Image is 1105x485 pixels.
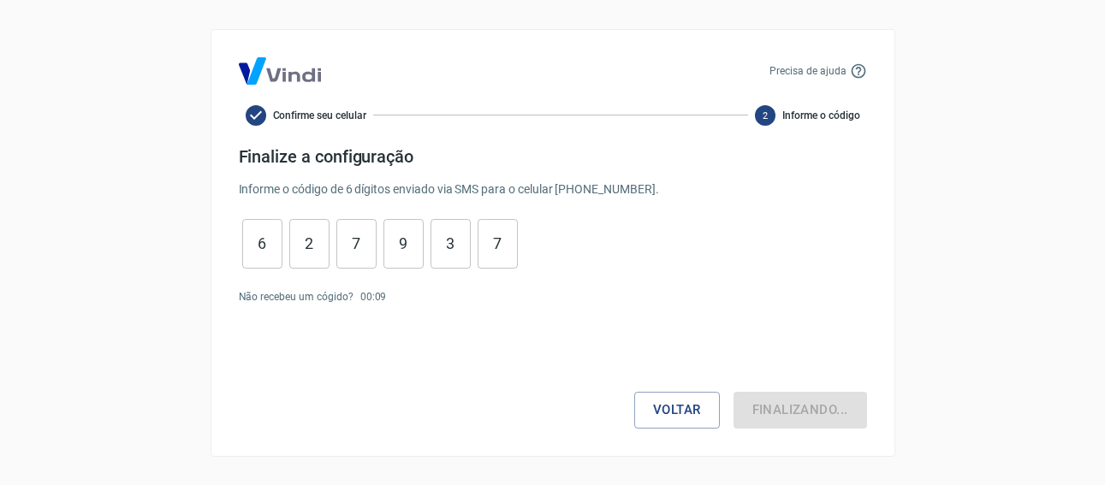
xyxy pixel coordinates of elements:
span: Confirme seu celular [273,108,366,123]
p: 00 : 09 [360,289,387,305]
p: Informe o código de 6 dígitos enviado via SMS para o celular [PHONE_NUMBER] . [239,180,867,198]
h4: Finalize a configuração [239,146,867,167]
text: 2 [763,109,768,121]
img: Logo Vind [239,57,321,85]
p: Não recebeu um cógido? [239,289,353,305]
button: Voltar [634,392,720,428]
span: Informe o código [782,108,859,123]
p: Precisa de ajuda [769,63,846,79]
